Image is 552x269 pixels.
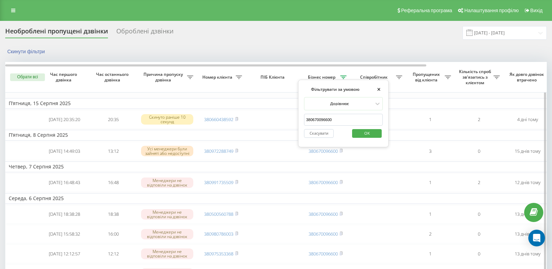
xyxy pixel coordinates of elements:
input: Введіть значення [304,114,383,126]
span: Налаштування профілю [464,8,519,13]
td: 2 [406,225,454,243]
td: 15 днів тому [503,142,552,160]
span: Кількість спроб зв'язатись з клієнтом [458,69,493,85]
div: Менеджери не відповіли на дзвінок [141,248,193,259]
td: 1 [406,110,454,129]
a: 380670096600 [309,148,338,154]
span: Вихід [530,8,543,13]
td: 12 днів тому [503,174,552,192]
td: 12:12 [89,245,138,263]
button: OK [352,129,382,138]
td: 16:00 [89,225,138,243]
td: 2 [454,174,503,192]
td: 1 [406,245,454,263]
a: 380670096600 [309,251,338,257]
a: 380670096600 [309,179,338,185]
td: 20:35 [89,110,138,129]
td: 0 [454,245,503,263]
div: Менеджери не відповіли на дзвінок [141,209,193,220]
span: Причина пропуску дзвінка [141,72,187,82]
div: Скинуто раніше 10 секунд [141,114,193,125]
a: 380972288749 [204,148,233,154]
a: 380670096600 [309,211,338,217]
button: × [375,86,383,94]
td: 2 [454,110,503,129]
td: [DATE] 12:12:57 [40,245,89,263]
div: Менеджери не відповіли на дзвінок [141,229,193,239]
td: 16:48 [89,174,138,192]
span: Номер клієнта [200,74,236,80]
td: [DATE] 18:38:28 [40,205,89,224]
span: Фільтрувати за умовою [304,87,359,92]
a: 380975353368 [204,251,233,257]
span: Час першого дзвінка [46,72,83,82]
td: 13 днів тому [503,245,552,263]
div: Оброблені дзвінки [116,27,173,38]
span: Бізнес номер [305,74,340,80]
td: [DATE] 15:58:32 [40,225,89,243]
td: 13 днів тому [503,205,552,224]
td: 0 [454,142,503,160]
a: 380660438592 [204,116,233,122]
td: [DATE] 20:35:20 [40,110,89,129]
button: Обрати всі [10,73,45,81]
span: OK [357,128,377,139]
td: 0 [454,225,503,243]
div: Open Intercom Messenger [528,230,545,246]
td: 3 [406,142,454,160]
a: 380991735509 [204,179,233,185]
div: Усі менеджери були зайняті або недоступні [141,146,193,156]
button: Скасувати [304,129,334,138]
span: Співробітник [353,74,396,80]
div: Необроблені пропущені дзвінки [5,27,108,38]
span: Як довго дзвінок втрачено [509,72,546,82]
span: Час останнього дзвінка [94,72,132,82]
td: 4 дні тому [503,110,552,129]
td: [DATE] 14:49:03 [40,142,89,160]
a: 380500560788 [204,211,233,217]
td: 1 [406,174,454,192]
a: 380670096600 [309,231,338,237]
td: [DATE] 16:48:43 [40,174,89,192]
button: Скинути фільтри [5,48,48,55]
span: Реферальна програма [401,8,452,13]
td: 13 днів тому [503,225,552,243]
span: ПІБ Клієнта [251,74,295,80]
td: 13:12 [89,142,138,160]
td: 0 [454,205,503,224]
div: Менеджери не відповіли на дзвінок [141,177,193,188]
span: Пропущених від клієнта [409,72,445,82]
td: 1 [406,205,454,224]
td: 18:38 [89,205,138,224]
a: 380980786003 [204,231,233,237]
